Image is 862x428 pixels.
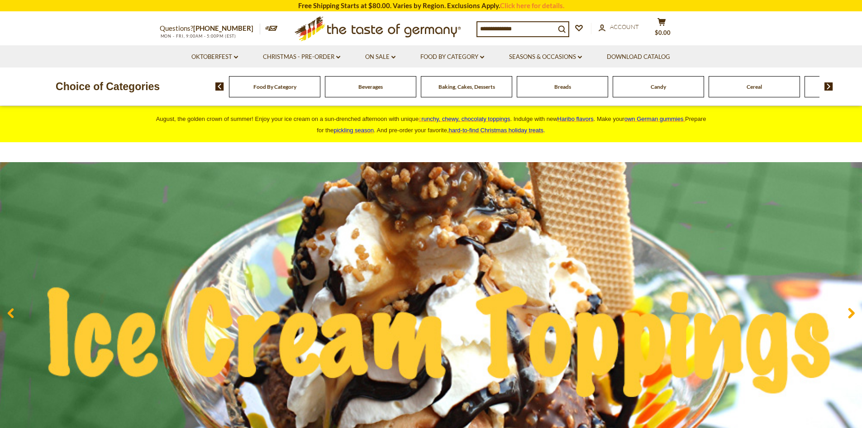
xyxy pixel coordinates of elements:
span: own German gummies [624,115,684,122]
a: Candy [651,83,666,90]
span: MON - FRI, 9:00AM - 5:00PM (EST) [160,34,237,38]
span: runchy, chewy, chocolaty toppings [421,115,510,122]
span: August, the golden crown of summer! Enjoy your ice cream on a sun-drenched afternoon with unique ... [156,115,706,134]
a: [PHONE_NUMBER] [193,24,253,32]
a: Food By Category [420,52,484,62]
button: $0.00 [648,18,676,40]
img: previous arrow [215,82,224,91]
a: Beverages [358,83,383,90]
a: Breads [554,83,571,90]
a: Account [599,22,639,32]
p: Questions? [160,23,260,34]
a: Download Catalog [607,52,670,62]
a: Oktoberfest [191,52,238,62]
a: hard-to-find Christmas holiday treats [449,127,544,134]
a: own German gummies. [624,115,685,122]
a: pickling season [333,127,374,134]
a: Christmas - PRE-ORDER [263,52,340,62]
img: next arrow [824,82,833,91]
a: crunchy, chewy, chocolaty toppings [419,115,510,122]
span: . [449,127,545,134]
a: Food By Category [253,83,296,90]
a: Haribo flavors [557,115,594,122]
a: On Sale [365,52,395,62]
span: $0.00 [655,29,671,36]
a: Click here for details. [500,1,564,10]
a: Baking, Cakes, Desserts [438,83,495,90]
a: Seasons & Occasions [509,52,582,62]
a: Cereal [747,83,762,90]
span: Account [610,23,639,30]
